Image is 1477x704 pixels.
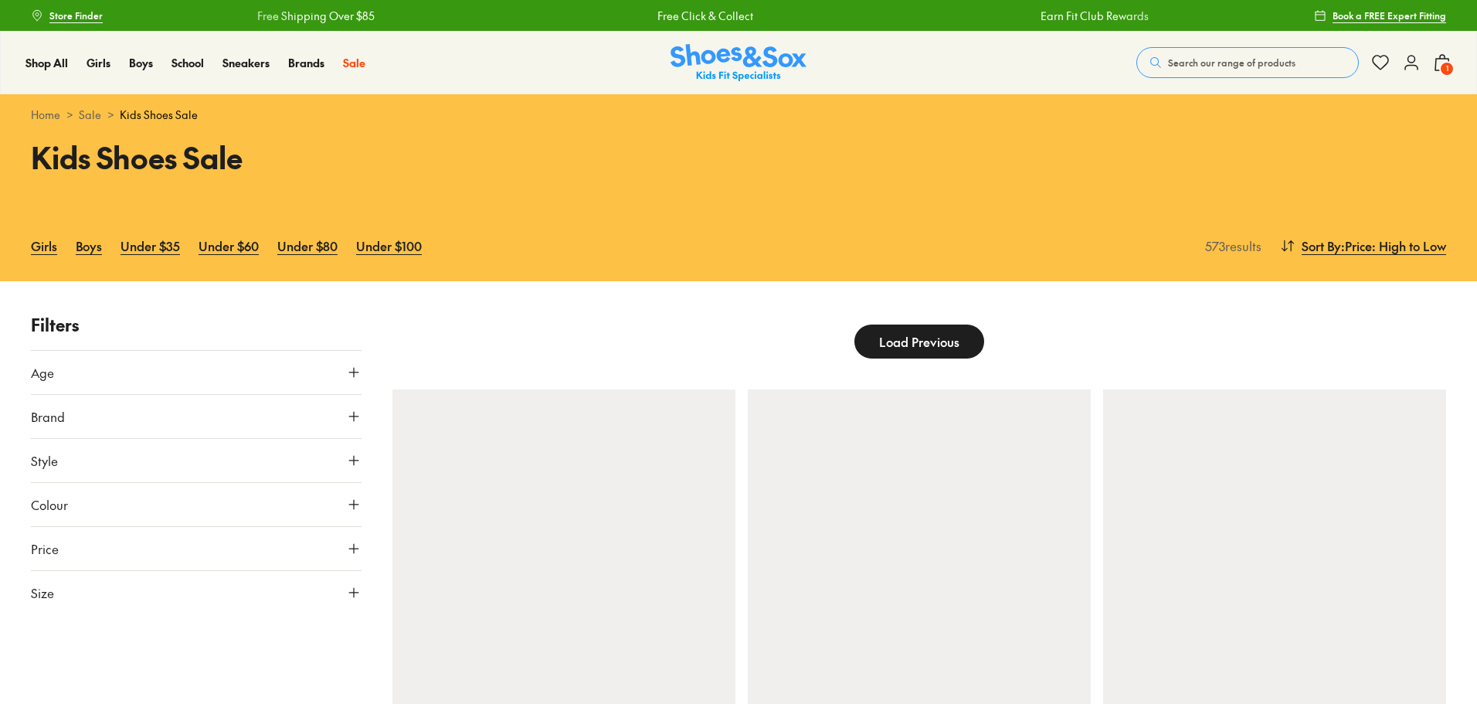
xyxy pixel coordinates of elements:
span: : Price: High to Low [1341,236,1446,255]
span: Age [31,363,54,382]
a: Earn Fit Club Rewards [998,8,1106,24]
img: SNS_Logo_Responsive.svg [671,44,806,82]
button: 1 [1433,46,1452,80]
a: Brands [288,55,324,71]
button: Brand [31,395,362,438]
a: Girls [31,229,57,263]
a: Sneakers [222,55,270,71]
a: Store Finder [31,2,103,29]
span: Size [31,583,54,602]
h1: Kids Shoes Sale [31,135,720,179]
a: School [171,55,204,71]
a: Boys [76,229,102,263]
span: Sneakers [222,55,270,70]
span: Search our range of products [1168,56,1295,70]
a: Under $35 [121,229,180,263]
button: Sort By:Price: High to Low [1280,229,1446,263]
a: Home [31,107,60,123]
a: Under $100 [356,229,422,263]
span: Price [31,539,59,558]
p: Filters [31,312,362,338]
span: Shop All [25,55,68,70]
span: Load Previous [879,332,959,351]
button: Colour [31,483,362,526]
span: Colour [31,495,68,514]
span: Brands [288,55,324,70]
span: Boys [129,55,153,70]
p: 573 results [1199,236,1261,255]
span: Sale [343,55,365,70]
button: Style [31,439,362,482]
button: Age [31,351,362,394]
span: Girls [87,55,110,70]
a: Free Shipping Over $85 [215,8,332,24]
button: Load Previous [854,325,984,359]
a: Shop All [25,55,68,71]
button: Search our range of products [1136,47,1359,78]
a: Book a FREE Expert Fitting [1314,2,1446,29]
span: School [171,55,204,70]
span: Book a FREE Expert Fitting [1333,9,1446,22]
a: Sale [79,107,101,123]
span: 1 [1439,61,1455,77]
span: Brand [31,407,65,426]
button: Price [31,527,362,570]
a: Free Click & Collect [615,8,711,24]
a: Under $80 [277,229,338,263]
a: Girls [87,55,110,71]
span: Sort By [1302,236,1341,255]
a: Shoes & Sox [671,44,806,82]
a: Sale [343,55,365,71]
div: > > [31,107,1446,123]
span: Style [31,451,58,470]
button: Size [31,571,362,614]
a: Under $60 [199,229,259,263]
span: Store Finder [49,9,103,22]
span: Kids Shoes Sale [120,107,198,123]
a: Boys [129,55,153,71]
